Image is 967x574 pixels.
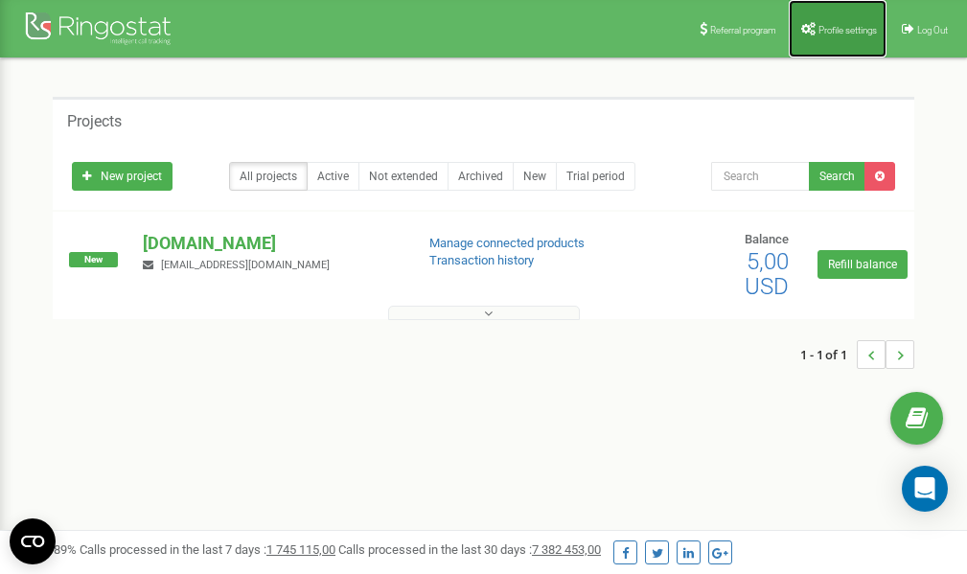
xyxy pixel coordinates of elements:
[307,162,359,191] a: Active
[809,162,865,191] button: Search
[143,231,398,256] p: [DOMAIN_NAME]
[800,321,914,388] nav: ...
[556,162,635,191] a: Trial period
[67,113,122,130] h5: Projects
[448,162,514,191] a: Archived
[338,542,601,557] span: Calls processed in the last 30 days :
[80,542,335,557] span: Calls processed in the last 7 days :
[745,232,789,246] span: Balance
[429,253,534,267] a: Transaction history
[266,542,335,557] u: 1 745 115,00
[229,162,308,191] a: All projects
[818,25,877,35] span: Profile settings
[69,252,118,267] span: New
[745,248,789,300] span: 5,00 USD
[10,518,56,564] button: Open CMP widget
[532,542,601,557] u: 7 382 453,00
[513,162,557,191] a: New
[711,162,810,191] input: Search
[902,466,948,512] div: Open Intercom Messenger
[917,25,948,35] span: Log Out
[72,162,173,191] a: New project
[358,162,449,191] a: Not extended
[161,259,330,271] span: [EMAIL_ADDRESS][DOMAIN_NAME]
[429,236,585,250] a: Manage connected products
[710,25,776,35] span: Referral program
[800,340,857,369] span: 1 - 1 of 1
[817,250,908,279] a: Refill balance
